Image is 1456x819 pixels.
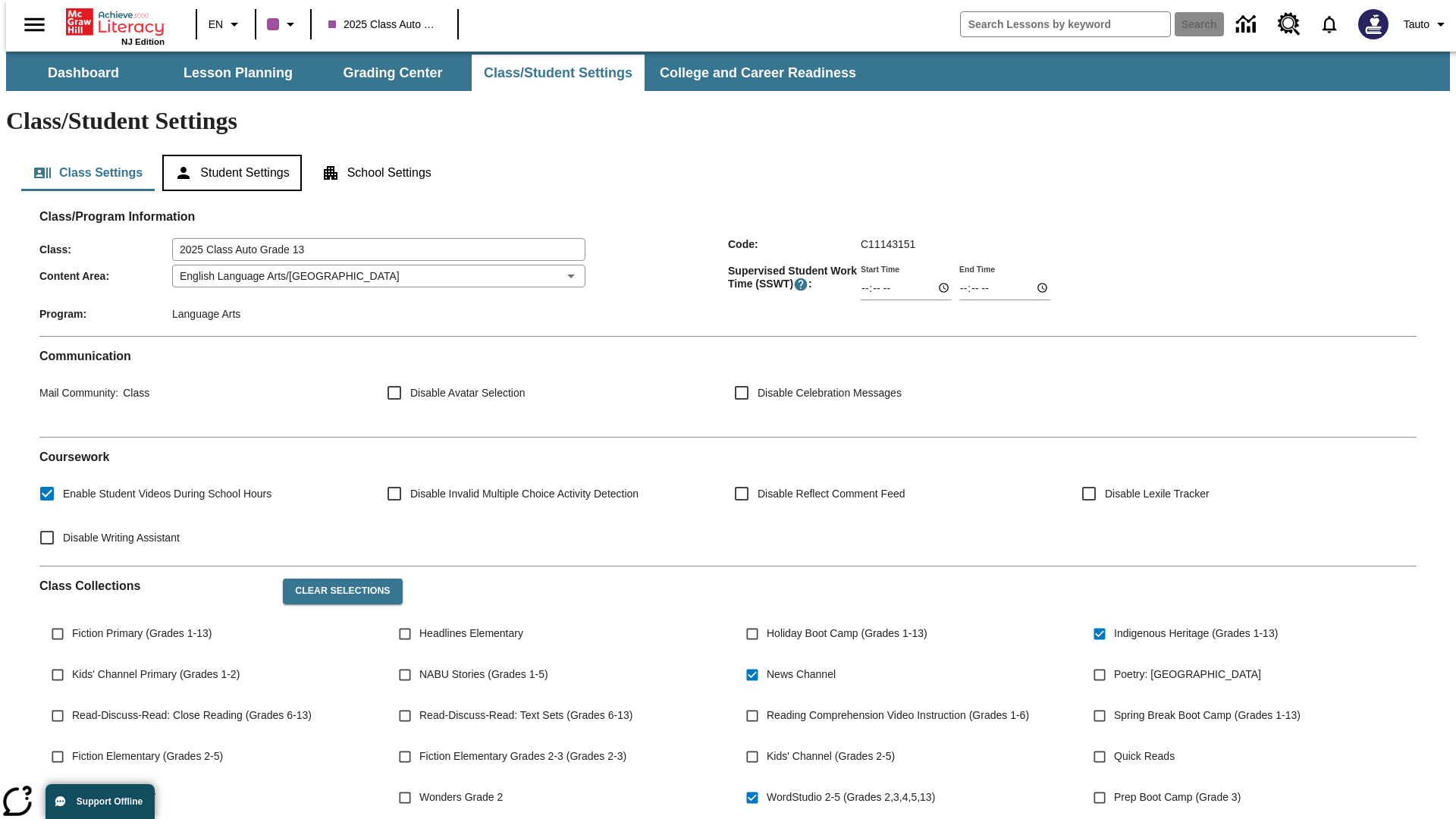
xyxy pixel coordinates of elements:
span: Language Arts [172,308,240,320]
button: Grading Center [317,55,469,91]
div: Class/Student Settings [21,155,1435,191]
span: Disable Celebration Messages [758,385,902,401]
button: Clear Selections [283,579,402,604]
img: Avatar [1358,9,1389,39]
div: SubNavbar [6,55,870,91]
a: Data Center [1227,4,1269,45]
span: Tauto [1404,17,1429,33]
h2: Course work [39,450,1417,464]
input: Class [172,238,585,261]
div: Class/Program Information [39,224,1417,324]
button: Class/Student Settings [472,55,645,91]
span: Indigenous Heritage (Grades 1-13) [1114,626,1278,642]
button: Select a new avatar [1349,5,1398,44]
button: Class Settings [21,155,155,191]
button: Profile/Settings [1398,11,1456,38]
h2: Class/Program Information [39,209,1417,224]
label: End Time [959,263,995,275]
button: Lesson Planning [162,55,314,91]
span: Headlines Elementary [419,626,523,642]
span: Disable Invalid Multiple Choice Activity Detection [410,486,639,502]
button: Supervised Student Work Time is the timeframe when students can take LevelSet and when lessons ar... [793,277,808,292]
span: Kids' Channel (Grades 2-5) [767,748,895,764]
div: SubNavbar [6,52,1450,91]
span: Fiction Elementary Grades 2-3 (Grades 2-3) [419,748,626,764]
button: College and Career Readiness [648,55,868,91]
div: Home [66,5,165,46]
span: NJ Edition [121,37,165,46]
span: Code : [728,238,861,250]
span: WordStudio 2-5 (Grades 2,3,4,5,13) [767,789,935,805]
h2: Class Collections [39,579,271,593]
span: Enable Student Videos During School Hours [63,486,271,502]
span: Spring Break Boot Camp (Grades 1-13) [1114,708,1301,723]
span: Support Offline [77,796,143,807]
span: Quick Reads [1114,748,1175,764]
div: Coursework [39,450,1417,554]
span: Read-Discuss-Read: Text Sets (Grades 6-13) [419,708,632,723]
div: English Language Arts/[GEOGRAPHIC_DATA] [172,265,585,287]
span: Kids' Channel Primary (Grades 1-2) [72,667,240,682]
span: Disable Reflect Comment Feed [758,486,905,502]
span: Reading Comprehension Video Instruction (Grades 1-6) [767,708,1029,723]
span: Read-Discuss-Read: Close Reading (Grades 6-13) [72,708,312,723]
input: search field [961,12,1170,36]
a: Home [66,7,165,37]
span: 2025 Class Auto Grade 13 [328,17,441,33]
span: C11143151 [861,238,915,250]
span: Disable Writing Assistant [63,530,180,546]
span: News Channel [767,667,836,682]
span: Mail Community : [39,387,118,399]
span: Fiction Elementary (Grades 2-5) [72,748,223,764]
a: Notifications [1310,5,1349,44]
div: Communication [39,349,1417,425]
a: Resource Center, Will open in new tab [1269,4,1310,45]
span: Fiction Primary (Grades 1-13) [72,626,212,642]
span: Supervised Student Work Time (SSWT) : [728,265,861,292]
button: Language: EN, Select a language [202,11,250,38]
span: Wonders Grade 2 [419,789,503,805]
h1: Class/Student Settings [6,107,1450,135]
span: Holiday Boot Camp (Grades 1-13) [767,626,927,642]
span: Program : [39,308,172,320]
span: Class : [39,243,172,256]
span: NABU Stories (Grades 1-5) [419,667,548,682]
label: Start Time [861,263,899,275]
span: EN [209,17,223,33]
span: Prep Boot Camp (Grade 3) [1114,789,1241,805]
span: Poetry: [GEOGRAPHIC_DATA] [1114,667,1261,682]
button: Class color is purple. Change class color [261,11,306,38]
h2: Communication [39,349,1417,363]
span: Test course 10/17 [72,789,156,805]
button: Open side menu [12,2,57,47]
button: School Settings [309,155,444,191]
span: Class [118,387,149,399]
span: Content Area : [39,270,172,282]
button: Support Offline [45,784,155,819]
span: Disable Avatar Selection [410,385,526,401]
button: Student Settings [162,155,301,191]
button: Dashboard [8,55,159,91]
span: Disable Lexile Tracker [1105,486,1210,502]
